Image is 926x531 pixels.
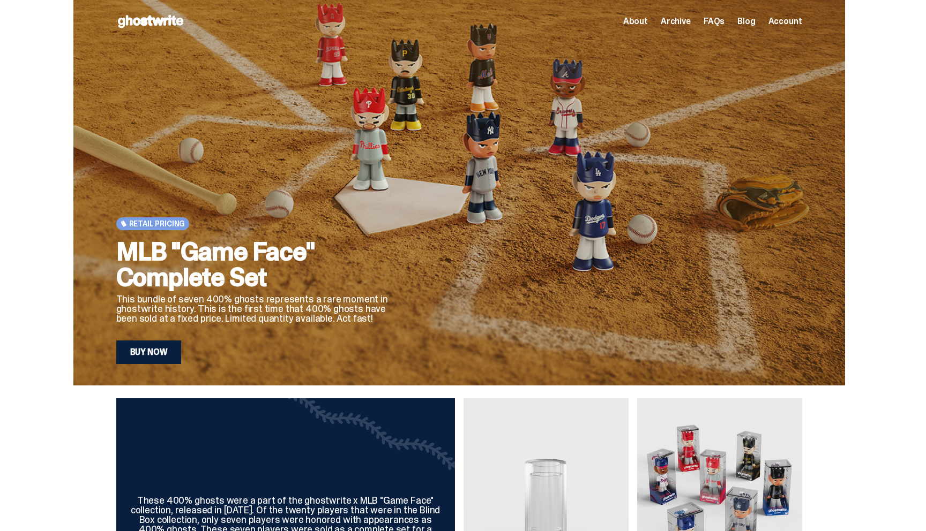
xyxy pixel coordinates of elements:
[704,17,725,26] a: FAQs
[661,17,691,26] a: Archive
[116,340,182,364] a: Buy Now
[768,17,802,26] a: Account
[737,17,755,26] a: Blog
[623,17,648,26] a: About
[129,219,185,228] span: Retail Pricing
[116,239,395,290] h2: MLB "Game Face" Complete Set
[116,294,395,323] p: This bundle of seven 400% ghosts represents a rare moment in ghostwrite history. This is the firs...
